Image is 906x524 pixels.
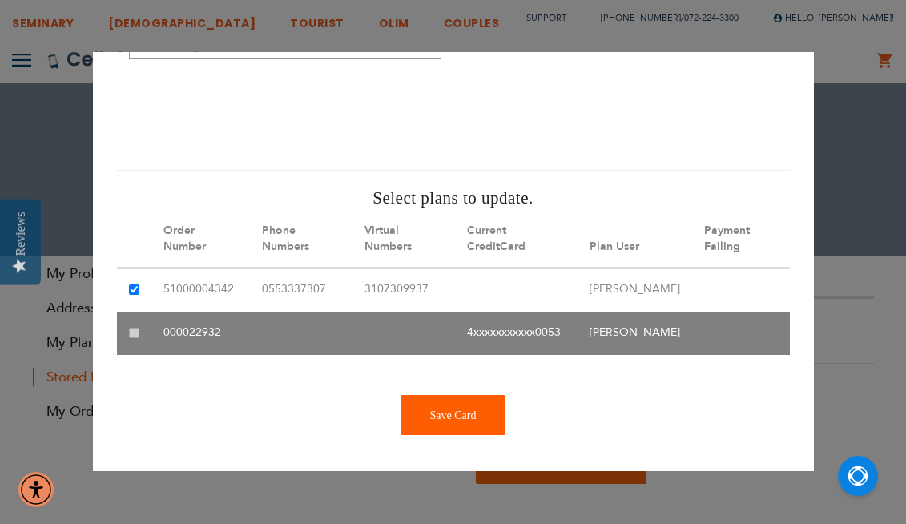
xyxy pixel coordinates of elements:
[578,211,692,268] th: Plan User
[455,211,578,268] th: Current CreditCard
[578,269,692,312] td: [PERSON_NAME]
[117,187,790,211] h4: Select plans to update.
[692,211,789,268] th: Payment Failing
[14,212,28,256] div: Reviews
[250,269,352,312] td: 0553337307
[250,211,352,268] th: Phone Numbers
[151,211,251,268] th: Order Number
[352,211,455,268] th: Virtual Numbers
[401,395,506,435] div: Save Card
[151,269,251,312] td: 51000004342
[129,79,372,142] iframe: reCAPTCHA
[18,472,54,507] div: Accessibility Menu
[352,269,455,312] td: 3107309937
